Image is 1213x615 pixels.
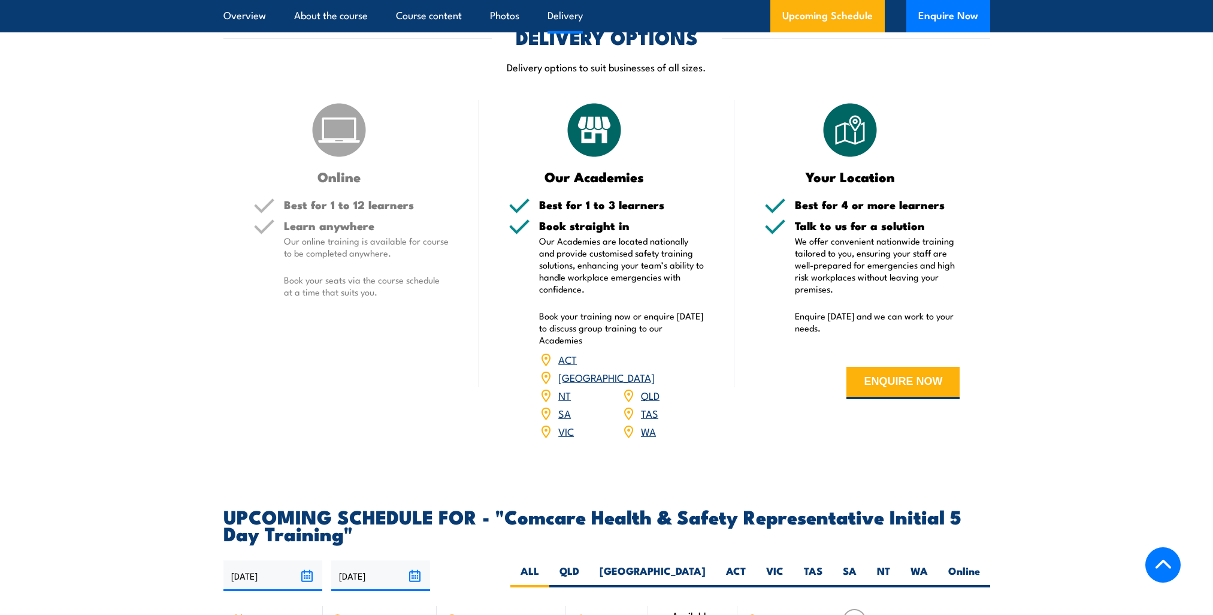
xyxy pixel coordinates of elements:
[549,564,589,587] label: QLD
[900,564,938,587] label: WA
[756,564,794,587] label: VIC
[795,235,960,295] p: We offer convenient nationwide training tailored to you, ensuring your staff are well-prepared fo...
[558,424,574,438] a: VIC
[284,235,449,259] p: Our online training is available for course to be completed anywhere.
[795,220,960,231] h5: Talk to us for a solution
[539,235,704,295] p: Our Academies are located nationally and provide customised safety training solutions, enhancing ...
[516,28,698,45] h2: DELIVERY OPTIONS
[641,424,656,438] a: WA
[510,564,549,587] label: ALL
[539,310,704,346] p: Book your training now or enquire [DATE] to discuss group training to our Academies
[284,220,449,231] h5: Learn anywhere
[794,564,833,587] label: TAS
[795,199,960,210] h5: Best for 4 or more learners
[764,170,936,183] h3: Your Location
[938,564,990,587] label: Online
[331,560,430,591] input: To date
[284,274,449,298] p: Book your seats via the course schedule at a time that suits you.
[539,199,704,210] h5: Best for 1 to 3 learners
[284,199,449,210] h5: Best for 1 to 12 learners
[558,406,571,420] a: SA
[641,406,658,420] a: TAS
[223,560,322,591] input: From date
[253,170,425,183] h3: Online
[539,220,704,231] h5: Book straight in
[641,388,660,402] a: QLD
[833,564,867,587] label: SA
[558,370,655,384] a: [GEOGRAPHIC_DATA]
[716,564,756,587] label: ACT
[795,310,960,334] p: Enquire [DATE] and we can work to your needs.
[867,564,900,587] label: NT
[558,388,571,402] a: NT
[509,170,680,183] h3: Our Academies
[223,508,990,541] h2: UPCOMING SCHEDULE FOR - "Comcare Health & Safety Representative Initial 5 Day Training"
[846,367,960,399] button: ENQUIRE NOW
[589,564,716,587] label: [GEOGRAPHIC_DATA]
[223,60,990,74] p: Delivery options to suit businesses of all sizes.
[558,352,577,366] a: ACT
